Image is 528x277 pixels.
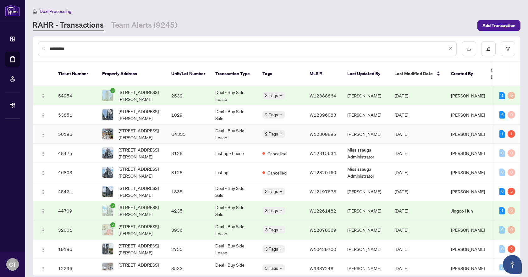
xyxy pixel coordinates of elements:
div: 0 [508,169,515,176]
td: Deal - Buy Side Lease [210,220,257,240]
span: [PERSON_NAME] [451,246,485,252]
button: Add Transaction [477,20,520,31]
td: Mississauga Administrator [342,144,389,163]
span: [STREET_ADDRESS][PERSON_NAME] [118,127,161,141]
th: Last Updated By [342,62,389,86]
span: down [279,190,283,193]
img: Logo [41,151,46,156]
div: 0 [508,92,515,99]
span: CT [9,260,16,269]
img: Logo [41,170,46,175]
th: Last Modified Date [389,62,446,86]
span: [STREET_ADDRESS][PERSON_NAME] [118,108,161,122]
td: 1835 [166,182,210,201]
div: 0 [499,226,505,234]
td: 32001 [53,220,97,240]
div: 6 [499,111,505,119]
img: Logo [41,132,46,137]
div: 5 [508,188,515,195]
button: Logo [38,148,48,158]
td: 3936 [166,220,210,240]
td: Mississauga Administrator [342,163,389,182]
div: 0 [499,149,505,157]
span: [PERSON_NAME] [451,189,485,194]
button: Logo [38,129,48,139]
td: Listing - Lease [210,144,257,163]
button: Logo [38,110,48,120]
div: 1 [499,92,505,99]
div: 0 [508,207,515,214]
th: Property Address [97,62,166,86]
span: [PERSON_NAME] [451,131,485,137]
span: [DATE] [394,150,408,156]
td: Deal - Buy Side Lease [210,125,257,144]
button: Logo [38,263,48,273]
td: 48475 [53,144,97,163]
img: thumbnail-img [102,224,113,235]
span: 3 Tags [265,264,278,272]
td: [PERSON_NAME] [342,240,389,259]
div: 0 [508,149,515,157]
td: 4235 [166,201,210,220]
button: Logo [38,186,48,197]
span: W10429700 [310,246,336,252]
span: [PERSON_NAME] [451,112,485,118]
span: filter [506,47,510,51]
span: Deal Processing [40,8,71,14]
button: edit [481,42,496,56]
span: [DATE] [394,169,408,175]
div: 2 [508,245,515,253]
td: [PERSON_NAME] [342,125,389,144]
td: 50196 [53,125,97,144]
span: check-circle [110,203,115,208]
span: W12320160 [310,169,336,175]
div: 1 [508,130,515,138]
button: download [462,42,476,56]
img: Logo [41,209,46,214]
button: Logo [38,167,48,177]
span: W12309895 [310,131,336,137]
span: [DATE] [394,131,408,137]
td: 45421 [53,182,97,201]
div: 0 [499,245,505,253]
a: RAHR - Transactions [33,20,104,31]
span: 3 Tags [265,188,278,195]
td: 3128 [166,163,210,182]
span: W12197678 [310,189,336,194]
div: 0 [499,264,505,272]
span: [STREET_ADDRESS][PERSON_NAME] [118,204,161,218]
td: [PERSON_NAME] [342,182,389,201]
span: [DATE] [394,246,408,252]
span: [DATE] [394,208,408,213]
th: Transaction Type [210,62,257,86]
td: 54954 [53,86,97,105]
span: W12078369 [310,227,336,233]
span: [STREET_ADDRESS][PERSON_NAME] [118,165,161,179]
td: 1029 [166,105,210,125]
span: 2 Tags [265,130,278,137]
td: [PERSON_NAME] [342,86,389,105]
span: [DATE] [394,93,408,98]
span: 2 Tags [265,111,278,118]
button: Logo [38,244,48,254]
span: Jingoo Huh [451,208,473,213]
span: [DATE] [394,265,408,271]
span: [PERSON_NAME] [451,265,485,271]
td: Deal - Buy Side Lease [210,240,257,259]
span: down [279,132,283,136]
span: [STREET_ADDRESS][PERSON_NAME] [118,89,161,102]
button: Logo [38,206,48,216]
td: 2735 [166,240,210,259]
span: home [33,9,37,14]
span: [DATE] [394,227,408,233]
td: Deal - Buy Side Sale [210,201,257,220]
span: down [279,247,283,251]
img: thumbnail-img [102,109,113,120]
th: Created By [446,62,486,86]
span: W12396083 [310,112,336,118]
a: Team Alerts (9245) [111,20,177,31]
img: Logo [41,94,46,99]
img: Logo [41,266,46,271]
img: Logo [41,113,46,118]
span: check-circle [110,88,115,93]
